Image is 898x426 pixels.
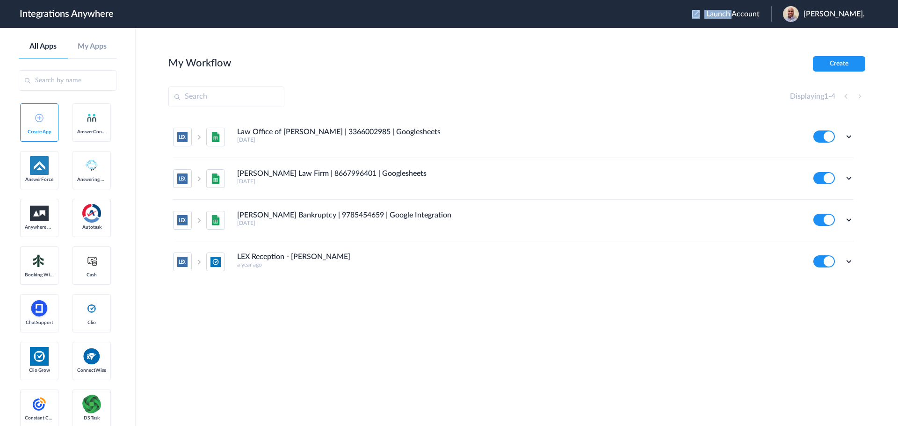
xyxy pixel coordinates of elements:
[77,224,106,230] span: Autotask
[25,320,54,325] span: ChatSupport
[30,206,49,221] img: aww.png
[824,93,828,100] span: 1
[82,204,101,223] img: autotask.png
[237,137,801,143] h5: [DATE]
[237,261,801,268] h5: a year ago
[25,129,54,135] span: Create App
[706,10,760,18] span: Launch Account
[25,368,54,373] span: Clio Grow
[86,112,97,123] img: answerconnect-logo.svg
[35,114,43,122] img: add-icon.svg
[77,129,106,135] span: AnswerConnect
[813,56,865,72] button: Create
[86,255,98,267] img: cash-logo.svg
[77,177,106,182] span: Answering Service
[237,178,801,185] h5: [DATE]
[237,220,801,226] h5: [DATE]
[20,8,114,20] h1: Integrations Anywhere
[82,395,101,413] img: distributedSource.png
[82,347,101,365] img: connectwise.png
[237,253,350,261] h4: LEX Reception - [PERSON_NAME]
[25,224,54,230] span: Anywhere Works
[77,320,106,325] span: Clio
[168,57,231,69] h2: My Workflow
[790,92,835,101] h4: Displaying -
[237,211,451,220] h4: [PERSON_NAME] Bankruptcy | 9785454659 | Google Integration
[30,299,49,318] img: chatsupport-icon.svg
[86,303,97,314] img: clio-logo.svg
[77,272,106,278] span: Cash
[68,42,117,51] a: My Apps
[831,93,835,100] span: 4
[30,253,49,269] img: Setmore_Logo.svg
[82,156,101,175] img: Answering_service.png
[30,395,49,413] img: constant-contact.svg
[804,10,865,19] span: [PERSON_NAME].
[25,177,54,182] span: AnswerForce
[25,415,54,421] span: Constant Contact
[30,347,49,366] img: Clio.jpg
[30,156,49,175] img: af-app-logo.svg
[19,42,68,51] a: All Apps
[237,169,427,178] h4: [PERSON_NAME] Law Firm | 8667996401 | Googlesheets
[25,272,54,278] span: Booking Widget
[77,415,106,421] span: DS Task
[783,6,799,22] img: work-pic.jpg
[692,10,771,19] button: Launch Account
[237,128,441,137] h4: Law Office of [PERSON_NAME] | 3366002985 | Googlesheets
[19,70,116,91] input: Search by name
[77,368,106,373] span: ConnectWise
[692,10,700,18] img: launch-acct-icon.svg
[168,87,284,107] input: Search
